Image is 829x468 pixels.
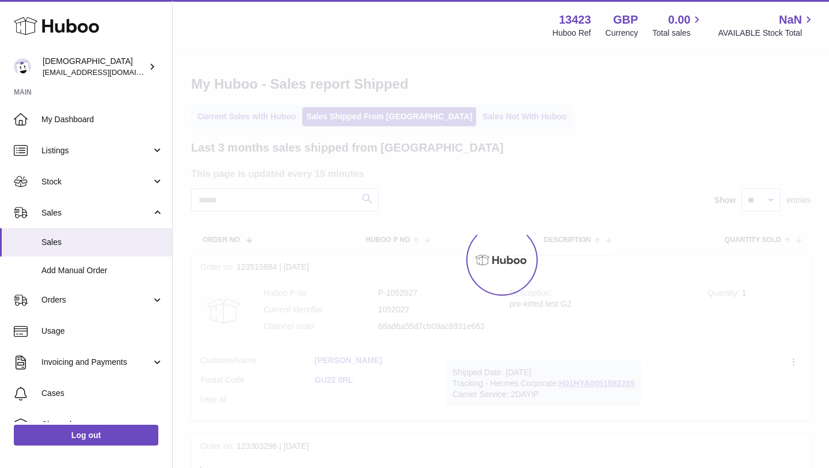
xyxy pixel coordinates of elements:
[779,12,802,28] span: NaN
[718,12,815,39] a: NaN AVAILABLE Stock Total
[41,388,163,399] span: Cases
[43,67,169,77] span: [EMAIL_ADDRESS][DOMAIN_NAME]
[553,28,591,39] div: Huboo Ref
[652,12,703,39] a: 0.00 Total sales
[41,145,151,156] span: Listings
[41,207,151,218] span: Sales
[606,28,638,39] div: Currency
[14,58,31,76] img: olgazyuz@outlook.com
[41,295,151,305] span: Orders
[718,28,815,39] span: AVAILABLE Stock Total
[41,419,163,430] span: Channels
[41,237,163,248] span: Sales
[14,425,158,446] a: Log out
[559,12,591,28] strong: 13423
[652,28,703,39] span: Total sales
[41,265,163,276] span: Add Manual Order
[41,357,151,368] span: Invoicing and Payments
[613,12,638,28] strong: GBP
[41,326,163,337] span: Usage
[41,114,163,125] span: My Dashboard
[41,176,151,187] span: Stock
[43,56,146,78] div: [DEMOGRAPHIC_DATA]
[668,12,691,28] span: 0.00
